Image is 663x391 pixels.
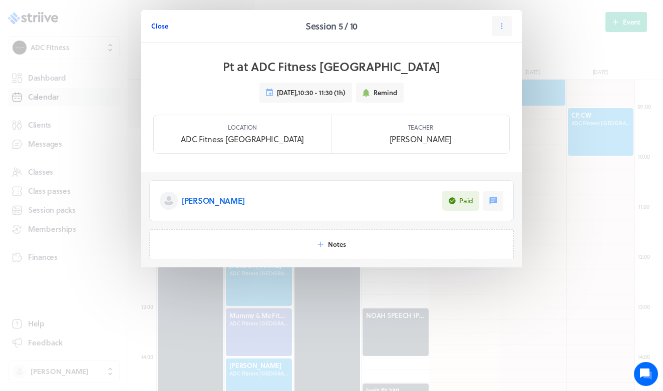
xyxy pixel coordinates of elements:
[328,240,346,249] span: Notes
[151,16,168,36] button: Close
[15,49,185,65] h1: Hi [PERSON_NAME]
[181,133,304,145] p: ADC Fitness [GEOGRAPHIC_DATA]
[374,88,397,97] span: Remind
[149,229,514,259] button: Notes
[29,172,179,192] input: Search articles
[634,362,658,386] iframe: gist-messenger-bubble-iframe
[356,83,404,103] button: Remind
[390,133,452,145] p: [PERSON_NAME]
[182,195,244,207] p: [PERSON_NAME]
[151,22,168,31] span: Close
[228,123,257,131] p: Location
[408,123,433,131] p: Teacher
[65,123,120,131] span: New conversation
[16,117,185,137] button: New conversation
[15,67,185,99] h2: We're here to help. Ask us anything!
[223,59,440,75] h1: Pt at ADC Fitness [GEOGRAPHIC_DATA]
[305,19,358,33] h2: Session 5 / 10
[259,83,352,103] button: [DATE],10:30 - 11:30 (1h)
[459,196,473,206] div: Paid
[14,156,187,168] p: Find an answer quickly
